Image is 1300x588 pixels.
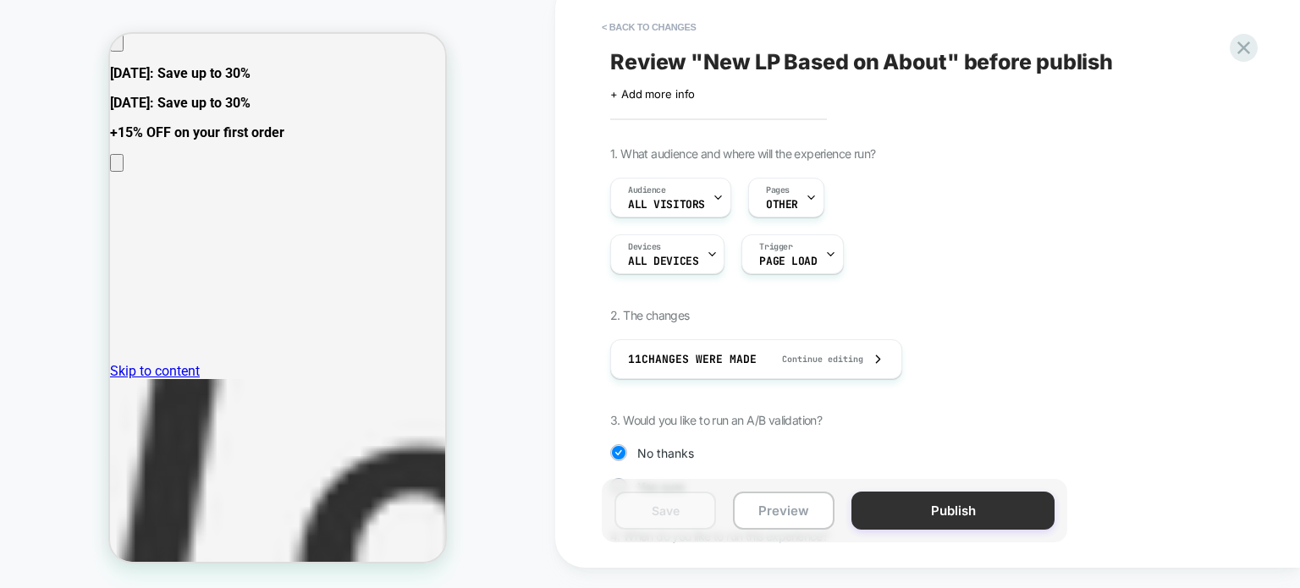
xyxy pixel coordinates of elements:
button: Publish [851,492,1055,530]
span: 11 Changes were made [628,352,757,366]
span: Trigger [759,241,792,253]
span: Audience [628,184,666,196]
span: 2. The changes [610,308,690,322]
span: Continue editing [765,354,863,365]
span: Devices [628,241,661,253]
span: Page Load [759,256,817,267]
span: ALL DEVICES [628,256,698,267]
span: + Add more info [610,87,695,101]
span: 3. Would you like to run an A/B validation? [610,413,822,427]
button: Save [614,492,716,530]
span: All Visitors [628,199,705,211]
span: OTHER [766,199,798,211]
button: < Back to changes [593,14,705,41]
button: Preview [733,492,835,530]
span: Pages [766,184,790,196]
span: 1. What audience and where will the experience run? [610,146,875,161]
span: Review " New LP Based on About " before publish [610,49,1113,74]
span: No thanks [637,446,694,460]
